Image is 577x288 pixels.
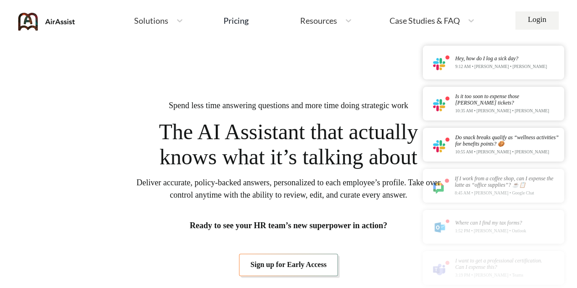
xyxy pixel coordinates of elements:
span: Solutions [134,16,168,25]
span: Deliver accurate, policy-backed answers, personalized to each employee’s profile. Take over contr... [136,177,442,201]
a: Login [515,11,559,30]
img: AirAssist [18,13,75,31]
div: Pricing [224,16,249,25]
a: Sign up for Early Access [239,254,338,276]
div: Hey, how do I log a sick day? [455,56,547,62]
p: 9:12 AM • [PERSON_NAME] • [PERSON_NAME] [455,64,547,69]
span: The AI Assistant that actually knows what it’s talking about [147,119,430,169]
img: notification [433,55,450,70]
span: Resources [300,16,337,25]
span: Case Studies & FAQ [390,16,460,25]
span: Ready to see your HR team’s new superpower in action? [190,220,387,232]
a: Pricing [224,12,249,29]
span: Spend less time answering questions and more time doing strategic work [169,99,408,112]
